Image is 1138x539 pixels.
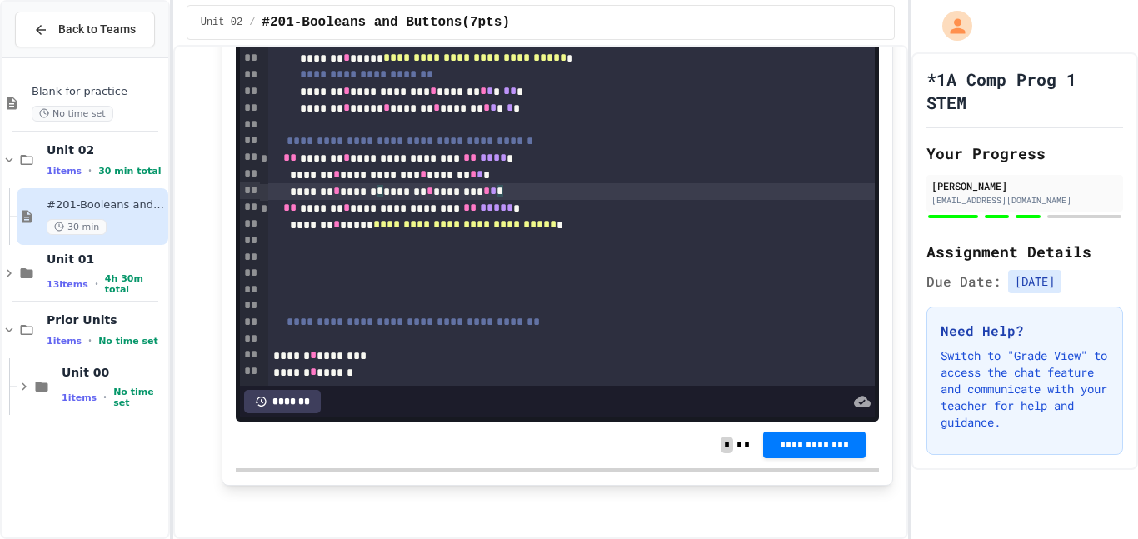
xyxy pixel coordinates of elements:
span: No time set [113,387,165,408]
button: Back to Teams [15,12,155,47]
span: #201-Booleans and Buttons(7pts) [47,198,165,212]
div: My Account [925,7,976,45]
span: Unit 02 [201,16,242,29]
span: 1 items [47,336,82,347]
div: [EMAIL_ADDRESS][DOMAIN_NAME] [931,194,1118,207]
span: #201-Booleans and Buttons(7pts) [262,12,510,32]
span: Prior Units [47,312,165,327]
span: 30 min total [98,166,161,177]
h2: Your Progress [926,142,1123,165]
h3: Need Help? [941,321,1109,341]
span: • [103,391,107,404]
span: 1 items [62,392,97,403]
span: No time set [98,336,158,347]
span: 4h 30m total [105,273,165,295]
span: 30 min [47,219,107,235]
span: Blank for practice [32,85,165,99]
span: Back to Teams [58,21,136,38]
span: Unit 01 [47,252,165,267]
span: No time set [32,106,113,122]
span: [DATE] [1008,270,1061,293]
span: Due Date: [926,272,1001,292]
span: 1 items [47,166,82,177]
span: 13 items [47,279,88,290]
div: [PERSON_NAME] [931,178,1118,193]
h2: Assignment Details [926,240,1123,263]
span: Unit 00 [62,365,165,380]
span: • [88,164,92,177]
span: / [249,16,255,29]
h1: *1A Comp Prog 1 STEM [926,67,1123,114]
span: • [88,334,92,347]
span: Unit 02 [47,142,165,157]
span: • [95,277,98,291]
p: Switch to "Grade View" to access the chat feature and communicate with your teacher for help and ... [941,347,1109,431]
